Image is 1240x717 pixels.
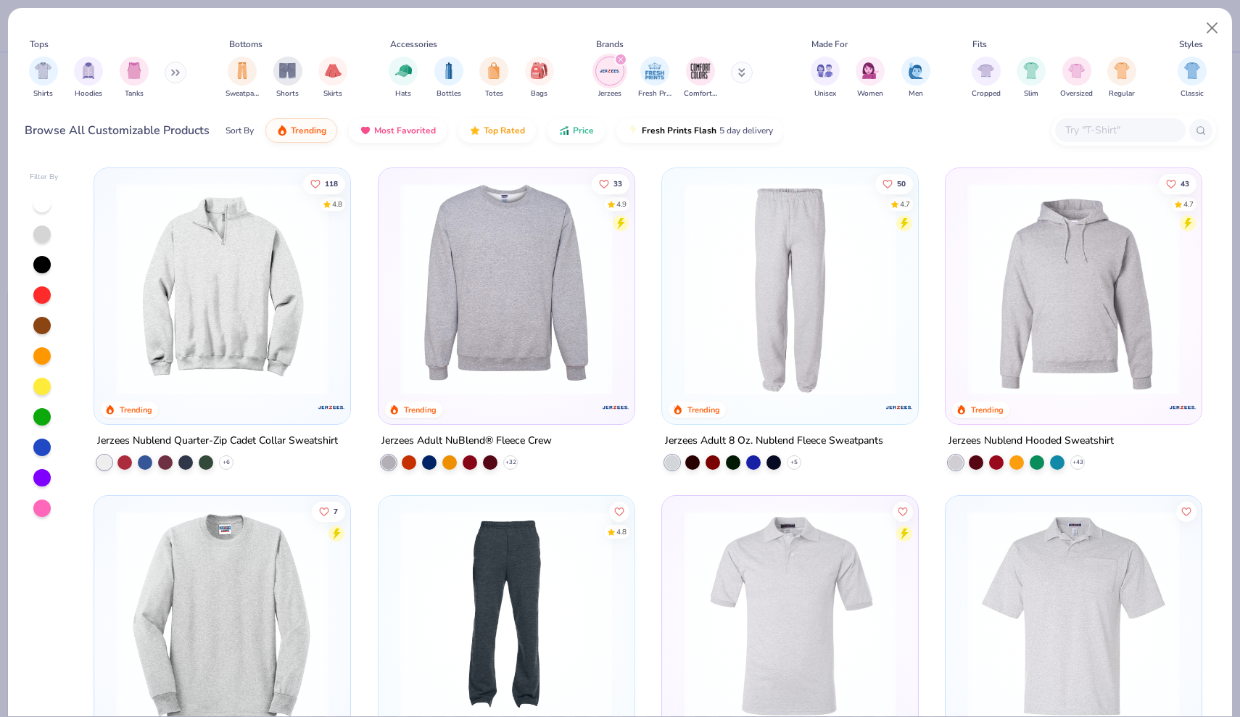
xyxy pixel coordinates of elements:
[505,458,516,467] span: + 32
[318,57,347,99] button: filter button
[904,183,1131,395] img: 486943b6-5e17-489f-a3b1-8047dc7743c2
[616,118,784,143] button: Fresh Prints Flash5 day delivery
[573,125,594,136] span: Price
[817,62,833,79] img: Unisex Image
[479,57,508,99] button: filter button
[856,57,885,99] div: filter for Women
[312,502,345,522] button: Like
[97,432,338,450] div: Jerzees Nublend Quarter-Zip Cadet Collar Sweatshirt
[29,57,58,99] div: filter for Shirts
[395,88,411,99] span: Hats
[381,432,552,450] div: Jerzees Adult NuBlend® Fleece Crew
[1024,88,1038,99] span: Slim
[332,199,342,210] div: 4.8
[223,458,230,467] span: + 6
[811,38,848,51] div: Made For
[591,173,629,194] button: Like
[325,180,338,187] span: 118
[434,57,463,99] div: filter for Bottles
[479,57,508,99] div: filter for Totes
[719,123,773,139] span: 5 day delivery
[616,527,626,538] div: 4.8
[638,57,671,99] div: filter for Fresh Prints
[226,57,259,99] div: filter for Sweatpants
[901,57,930,99] button: filter button
[608,502,629,522] button: Like
[434,57,463,99] button: filter button
[323,88,342,99] span: Skirts
[897,180,906,187] span: 50
[74,57,103,99] div: filter for Hoodies
[1060,57,1093,99] button: filter button
[613,180,621,187] span: 33
[1178,57,1207,99] div: filter for Classic
[1179,38,1203,51] div: Styles
[627,125,639,136] img: flash.gif
[595,57,624,99] button: filter button
[677,183,904,395] img: 665f1cf0-24f0-4774-88c8-9b49303e6076
[276,88,299,99] span: Shorts
[30,38,49,51] div: Tops
[390,38,437,51] div: Accessories
[814,88,836,99] span: Unisex
[276,125,288,136] img: trending.gif
[229,38,263,51] div: Bottoms
[265,118,337,143] button: Trending
[349,118,447,143] button: Most Favorited
[620,183,847,395] img: bfcb3af6-33ca-4fb1-878d-461b12552e5f
[977,62,994,79] img: Cropped Image
[1199,14,1226,42] button: Close
[638,88,671,99] span: Fresh Prints
[226,57,259,99] button: filter button
[485,88,503,99] span: Totes
[690,60,711,82] img: Comfort Colors Image
[1184,62,1201,79] img: Classic Image
[1107,57,1136,99] button: filter button
[857,88,883,99] span: Women
[35,62,51,79] img: Shirts Image
[75,88,102,99] span: Hoodies
[318,393,347,422] img: Jerzees logo
[120,57,149,99] button: filter button
[1017,57,1046,99] div: filter for Slim
[389,57,418,99] div: filter for Hats
[972,57,1001,99] button: filter button
[908,62,924,79] img: Men Image
[273,57,302,99] div: filter for Shorts
[972,38,987,51] div: Fits
[33,88,53,99] span: Shirts
[334,508,338,515] span: 7
[960,183,1187,395] img: 3a414f12-a4cb-4ca9-8ee8-e32b16d9a56c
[1168,393,1197,422] img: Jerzees logo
[291,125,326,136] span: Trending
[226,88,259,99] span: Sweatpants
[234,62,250,79] img: Sweatpants Image
[893,502,913,522] button: Like
[1068,62,1085,79] img: Oversized Image
[74,57,103,99] button: filter button
[25,122,210,139] div: Browse All Customizable Products
[684,57,717,99] button: filter button
[393,183,620,395] img: 6cea5deb-12ff-40e0-afe1-d9c864774007
[909,88,923,99] span: Men
[484,125,525,136] span: Top Rated
[125,88,144,99] span: Tanks
[638,57,671,99] button: filter button
[360,125,371,136] img: most_fav.gif
[885,393,914,422] img: Jerzees logo
[972,88,1001,99] span: Cropped
[531,62,547,79] img: Bags Image
[684,57,717,99] div: filter for Comfort Colors
[901,57,930,99] div: filter for Men
[598,88,621,99] span: Jerzees
[875,173,913,194] button: Like
[1060,88,1093,99] span: Oversized
[531,88,547,99] span: Bags
[30,172,59,183] div: Filter By
[1181,180,1189,187] span: 43
[1107,57,1136,99] div: filter for Regular
[374,125,436,136] span: Most Favorited
[948,432,1114,450] div: Jerzees Nublend Hooded Sweatshirt
[547,118,605,143] button: Price
[1017,57,1046,99] button: filter button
